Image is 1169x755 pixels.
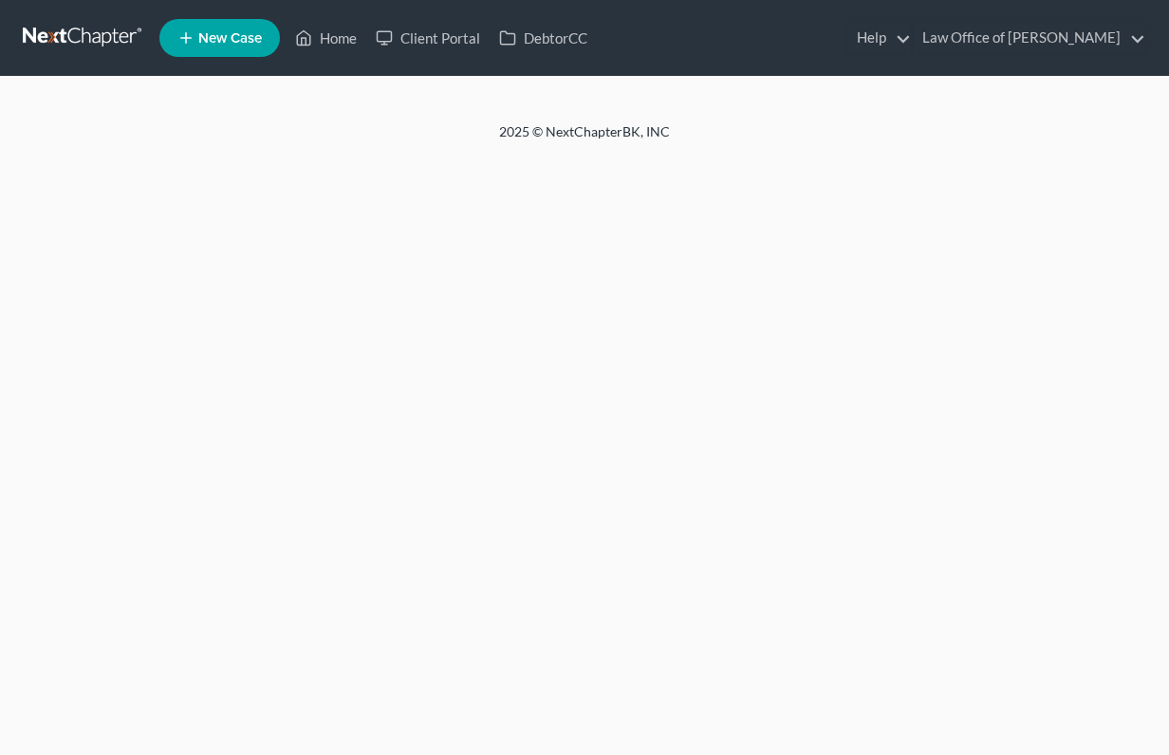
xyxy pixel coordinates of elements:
[847,21,911,55] a: Help
[44,122,1125,157] div: 2025 © NextChapterBK, INC
[366,21,490,55] a: Client Portal
[286,21,366,55] a: Home
[490,21,597,55] a: DebtorCC
[913,21,1145,55] a: Law Office of [PERSON_NAME]
[159,19,280,57] new-legal-case-button: New Case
